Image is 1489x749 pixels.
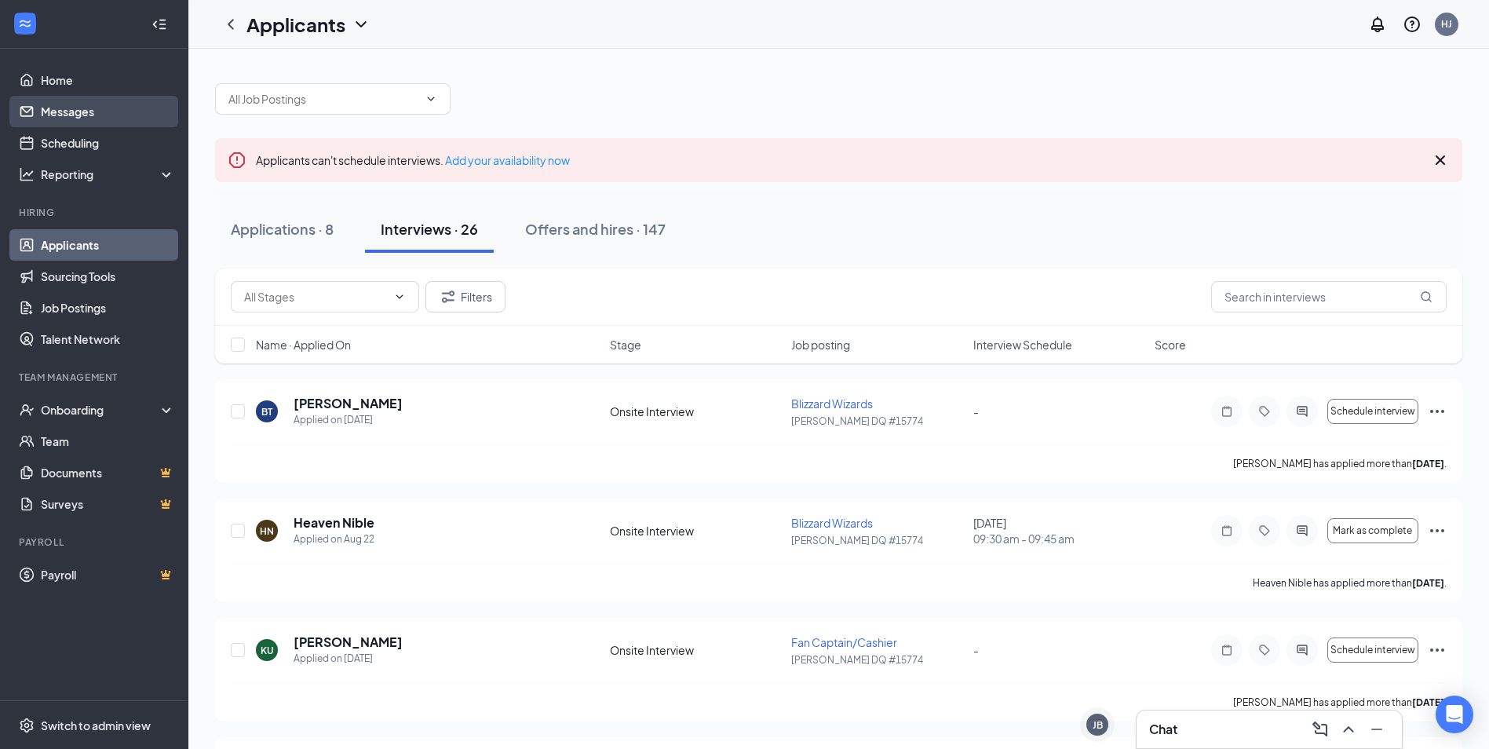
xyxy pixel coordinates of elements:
[1412,577,1444,589] b: [DATE]
[1233,696,1447,709] p: [PERSON_NAME] has applied more than .
[973,515,1145,546] div: [DATE]
[1330,645,1415,656] span: Schedule interview
[791,396,873,411] span: Blizzard Wizards
[425,93,437,105] svg: ChevronDown
[41,229,175,261] a: Applicants
[1255,644,1274,656] svg: Tag
[231,219,334,239] div: Applications · 8
[1217,524,1236,537] svg: Note
[294,412,403,428] div: Applied on [DATE]
[17,16,33,31] svg: WorkstreamLogo
[610,337,641,353] span: Stage
[261,644,274,657] div: KU
[1293,524,1312,537] svg: ActiveChat
[260,524,274,538] div: HN
[261,405,272,418] div: BT
[294,395,403,412] h5: [PERSON_NAME]
[294,514,374,532] h5: Heaven Nible
[1441,17,1452,31] div: HJ
[1431,151,1450,170] svg: Cross
[1336,717,1361,742] button: ChevronUp
[1308,717,1333,742] button: ComposeMessage
[393,290,406,303] svg: ChevronDown
[973,337,1072,353] span: Interview Schedule
[151,16,167,32] svg: Collapse
[41,64,175,96] a: Home
[973,531,1145,546] span: 09:30 am - 09:45 am
[1211,281,1447,312] input: Search in interviews
[791,415,963,428] p: [PERSON_NAME] DQ #15774
[1428,402,1447,421] svg: Ellipses
[1155,337,1186,353] span: Score
[791,653,963,667] p: [PERSON_NAME] DQ #15774
[41,323,175,355] a: Talent Network
[244,288,387,305] input: All Stages
[1255,524,1274,537] svg: Tag
[610,642,782,658] div: Onsite Interview
[41,261,175,292] a: Sourcing Tools
[41,426,175,457] a: Team
[228,151,246,170] svg: Error
[1412,458,1444,469] b: [DATE]
[294,532,374,547] div: Applied on Aug 22
[1403,15,1421,34] svg: QuestionInfo
[1217,644,1236,656] svg: Note
[381,219,478,239] div: Interviews · 26
[256,153,570,167] span: Applicants can't schedule interviews.
[1368,15,1387,34] svg: Notifications
[1093,718,1103,732] div: JB
[1339,720,1358,739] svg: ChevronUp
[1428,521,1447,540] svg: Ellipses
[19,371,172,384] div: Team Management
[41,96,175,127] a: Messages
[19,206,172,219] div: Hiring
[19,402,35,418] svg: UserCheck
[791,516,873,530] span: Blizzard Wizards
[19,535,172,549] div: Payroll
[41,559,175,590] a: PayrollCrown
[19,718,35,733] svg: Settings
[41,718,151,733] div: Switch to admin view
[1293,644,1312,656] svg: ActiveChat
[1327,638,1418,663] button: Schedule interview
[791,635,897,649] span: Fan Captain/Cashier
[41,127,175,159] a: Scheduling
[1367,720,1386,739] svg: Minimize
[228,90,418,108] input: All Job Postings
[1253,576,1447,590] p: Heaven Nible has applied more than .
[973,643,979,657] span: -
[1327,518,1418,543] button: Mark as complete
[525,219,666,239] div: Offers and hires · 147
[294,651,403,667] div: Applied on [DATE]
[1255,405,1274,418] svg: Tag
[439,287,458,306] svg: Filter
[41,457,175,488] a: DocumentsCrown
[41,166,176,182] div: Reporting
[41,292,175,323] a: Job Postings
[1327,399,1418,424] button: Schedule interview
[445,153,570,167] a: Add your availability now
[256,337,351,353] span: Name · Applied On
[425,281,505,312] button: Filter Filters
[610,404,782,419] div: Onsite Interview
[1217,405,1236,418] svg: Note
[294,634,403,651] h5: [PERSON_NAME]
[1311,720,1330,739] svg: ComposeMessage
[41,402,162,418] div: Onboarding
[610,523,782,539] div: Onsite Interview
[1436,696,1473,733] div: Open Intercom Messenger
[1333,525,1412,536] span: Mark as complete
[791,337,850,353] span: Job posting
[221,15,240,34] svg: ChevronLeft
[1330,406,1415,417] span: Schedule interview
[973,404,979,418] span: -
[246,11,345,38] h1: Applicants
[1428,641,1447,659] svg: Ellipses
[1293,405,1312,418] svg: ActiveChat
[352,15,370,34] svg: ChevronDown
[19,166,35,182] svg: Analysis
[1412,696,1444,708] b: [DATE]
[791,534,963,547] p: [PERSON_NAME] DQ #15774
[1420,290,1432,303] svg: MagnifyingGlass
